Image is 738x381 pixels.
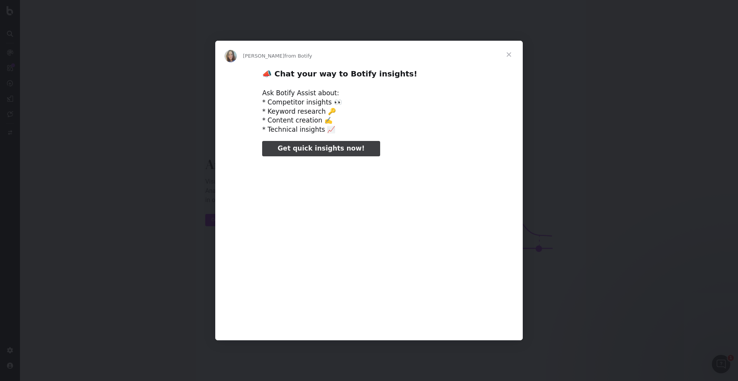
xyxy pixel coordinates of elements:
img: Profile image for Colleen [224,50,237,62]
span: Close [495,41,523,68]
span: [PERSON_NAME] [243,53,284,59]
span: Get quick insights now! [278,144,364,152]
a: Get quick insights now! [262,141,380,156]
video: Play video [209,163,529,323]
div: Ask Botify Assist about: * Competitor insights 👀 * Keyword research 🔑 * Content creation ✍️ * Tec... [262,89,476,134]
span: from Botify [284,53,312,59]
h2: 📣 Chat your way to Botify insights! [262,69,476,83]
